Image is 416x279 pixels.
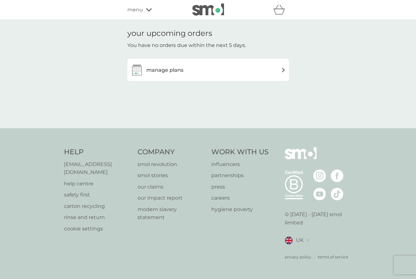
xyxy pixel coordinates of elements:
[331,169,343,182] img: visit the smol Facebook page
[146,66,183,74] h3: manage plans
[313,169,326,182] img: visit the smol Instagram page
[64,191,131,199] a: safety first
[273,3,289,16] div: basket
[285,236,293,244] img: UK flag
[281,68,286,72] img: arrow right
[64,213,131,222] a: rinse and return
[285,210,352,227] p: © [DATE] - [DATE] smol limited
[138,205,205,222] a: modern slavery statement
[138,194,205,202] a: our impact report
[285,147,317,169] img: smol
[211,194,269,202] a: careers
[138,171,205,180] a: smol stories
[211,205,269,214] a: hygiene poverty
[211,147,269,157] h4: Work With Us
[138,160,205,169] a: smol revolution
[127,29,212,38] h1: your upcoming orders
[192,3,224,16] img: smol
[211,160,269,169] a: influencers
[64,202,131,210] a: carton recycling
[127,6,143,14] span: menu
[307,239,309,242] img: select a new location
[64,160,131,176] a: [EMAIL_ADDRESS][DOMAIN_NAME]
[211,171,269,180] a: partnerships
[313,188,326,200] img: visit the smol Youtube page
[331,188,343,200] img: visit the smol Tiktok page
[138,147,205,157] h4: Company
[138,183,205,191] a: our claims
[127,41,246,50] p: You have no orders due within the next 5 days.
[64,180,131,188] a: help centre
[285,254,311,260] a: privacy policy
[318,254,348,260] a: terms of service
[64,147,131,157] h4: Help
[296,236,304,244] span: UK
[64,225,131,233] a: cookie settings
[211,183,269,191] a: press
